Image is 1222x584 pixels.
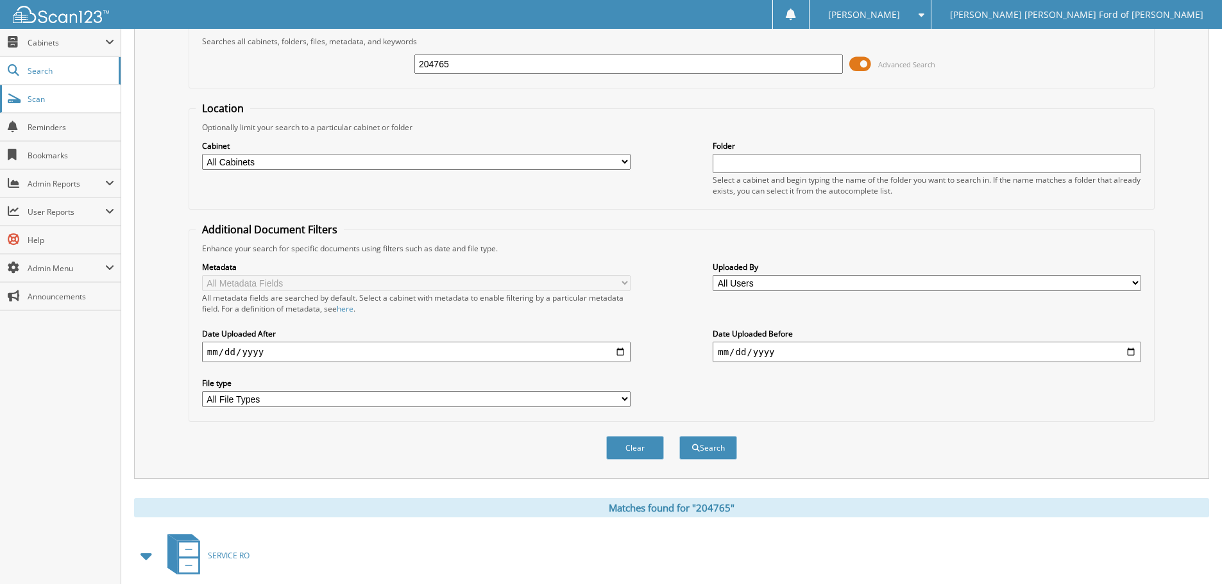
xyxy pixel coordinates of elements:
[196,222,344,237] legend: Additional Document Filters
[950,11,1203,19] span: [PERSON_NAME] [PERSON_NAME] Ford of [PERSON_NAME]
[713,174,1141,196] div: Select a cabinet and begin typing the name of the folder you want to search in. If the name match...
[28,122,114,133] span: Reminders
[28,150,114,161] span: Bookmarks
[202,378,631,388] label: File type
[878,60,935,69] span: Advanced Search
[28,178,105,189] span: Admin Reports
[28,263,105,274] span: Admin Menu
[28,291,114,302] span: Announcements
[828,11,900,19] span: [PERSON_NAME]
[28,206,105,217] span: User Reports
[202,292,631,314] div: All metadata fields are searched by default. Select a cabinet with metadata to enable filtering b...
[196,101,250,115] legend: Location
[713,140,1141,151] label: Folder
[134,498,1209,517] div: Matches found for "204765"
[679,436,737,460] button: Search
[196,243,1148,254] div: Enhance your search for specific documents using filters such as date and file type.
[196,36,1148,47] div: Searches all cabinets, folders, files, metadata, and keywords
[13,6,109,23] img: scan123-logo-white.svg
[28,235,114,246] span: Help
[713,328,1141,339] label: Date Uploaded Before
[28,94,114,104] span: Scan
[202,328,631,339] label: Date Uploaded After
[196,122,1148,133] div: Optionally limit your search to a particular cabinet or folder
[160,530,250,581] a: SERVICE RO
[337,303,353,314] a: here
[713,342,1141,362] input: end
[1158,522,1222,584] iframe: Chat Widget
[713,262,1141,272] label: Uploaded By
[202,140,631,151] label: Cabinet
[606,436,664,460] button: Clear
[202,262,631,272] label: Metadata
[28,65,112,76] span: Search
[28,37,105,48] span: Cabinets
[202,342,631,362] input: start
[208,550,250,561] span: SERVICE RO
